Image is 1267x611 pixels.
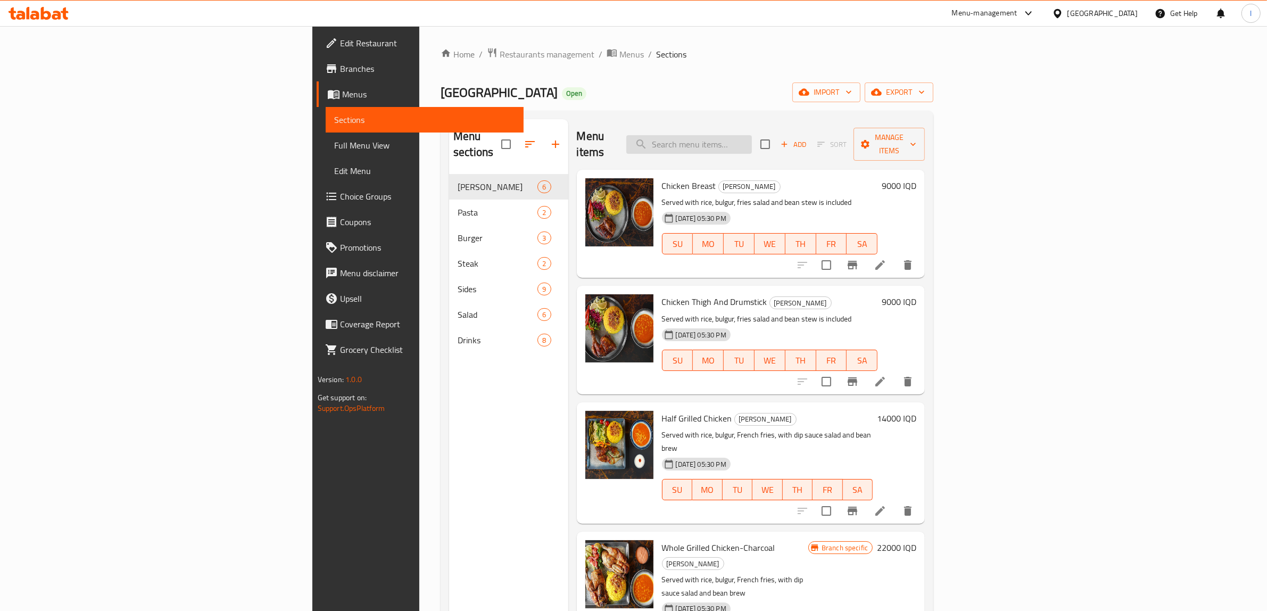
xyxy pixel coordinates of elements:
span: FR [821,353,843,368]
span: Salad [458,308,537,321]
a: Edit Restaurant [317,30,524,56]
button: TU [724,350,755,371]
button: TU [724,233,755,254]
h6: 9000 IQD [882,294,916,309]
span: FR [817,482,839,498]
button: TH [785,233,816,254]
nav: breadcrumb [441,47,933,61]
a: Menu disclaimer [317,260,524,286]
p: Served with rice, bulgur, fries salad and bean stew is included [662,312,878,326]
button: Add section [543,131,568,157]
div: items [537,283,551,295]
span: Edit Restaurant [340,37,516,49]
span: SA [851,353,873,368]
span: 2 [538,208,550,218]
span: [DATE] 05:30 PM [672,213,731,224]
div: Drinks8 [449,327,568,353]
li: / [599,48,602,61]
span: Select section [754,133,776,155]
img: Chicken Breast [585,178,653,246]
span: Select to update [815,500,838,522]
a: Coupons [317,209,524,235]
span: TH [790,236,812,252]
span: Sides [458,283,537,295]
span: Coupons [340,216,516,228]
button: Add [776,136,810,153]
span: MO [697,353,719,368]
span: Upsell [340,292,516,305]
h6: 22000 IQD [877,540,916,555]
span: Full Menu View [334,139,516,152]
a: Choice Groups [317,184,524,209]
span: Add [779,138,808,151]
span: TH [787,482,809,498]
span: [DATE] 05:30 PM [672,459,731,469]
a: Edit menu item [874,375,887,388]
div: [PERSON_NAME]6 [449,174,568,200]
span: Edit Menu [334,164,516,177]
div: Open [562,87,586,100]
div: items [537,180,551,193]
span: 6 [538,182,550,192]
p: Served with rice, bulgur, fries salad and bean stew is included [662,196,878,209]
div: items [537,308,551,321]
span: 9 [538,284,550,294]
button: SA [843,479,873,500]
img: Whole Grilled Chicken-Charcoal [585,540,653,608]
span: WE [757,482,779,498]
div: Pollo Asado [734,413,797,426]
span: Manage items [862,131,916,158]
span: Choice Groups [340,190,516,203]
span: [PERSON_NAME] [770,297,831,309]
button: TH [785,350,816,371]
a: Branches [317,56,524,81]
div: Steak2 [449,251,568,276]
li: / [648,48,652,61]
button: FR [813,479,843,500]
span: [PERSON_NAME] [719,180,780,193]
a: Menus [607,47,644,61]
span: WE [759,353,781,368]
a: Coverage Report [317,311,524,337]
span: Add item [776,136,810,153]
a: Grocery Checklist [317,337,524,362]
span: Burger [458,232,537,244]
span: Half Grilled Chicken [662,410,732,426]
span: MO [697,482,718,498]
span: Branches [340,62,516,75]
h6: 14000 IQD [877,411,916,426]
button: FR [816,350,847,371]
a: Restaurants management [487,47,594,61]
div: Pollo Asado [718,180,781,193]
button: WE [755,350,785,371]
p: Served with rice, bulgur, French fries, with dip sauce salad and bean brew [662,428,873,455]
img: Chicken Thigh And Drumstick [585,294,653,362]
button: export [865,82,933,102]
span: SU [667,353,689,368]
span: Whole Grilled Chicken-Charcoal [662,540,775,556]
button: WE [755,233,785,254]
a: Edit menu item [874,259,887,271]
span: Grocery Checklist [340,343,516,356]
span: 1.0.0 [345,373,362,386]
span: TU [727,482,749,498]
span: [PERSON_NAME] [663,558,724,570]
button: MO [693,233,724,254]
span: Menu disclaimer [340,267,516,279]
span: 3 [538,233,550,243]
button: SA [847,233,877,254]
span: Select to update [815,254,838,276]
span: Menus [619,48,644,61]
span: 2 [538,259,550,269]
div: Pollo Asado [769,296,832,309]
div: Steak [458,257,537,270]
span: 8 [538,335,550,345]
span: l [1250,7,1252,19]
span: TU [728,353,750,368]
span: Pasta [458,206,537,219]
nav: Menu sections [449,170,568,357]
span: WE [759,236,781,252]
div: Pasta2 [449,200,568,225]
button: MO [692,479,723,500]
